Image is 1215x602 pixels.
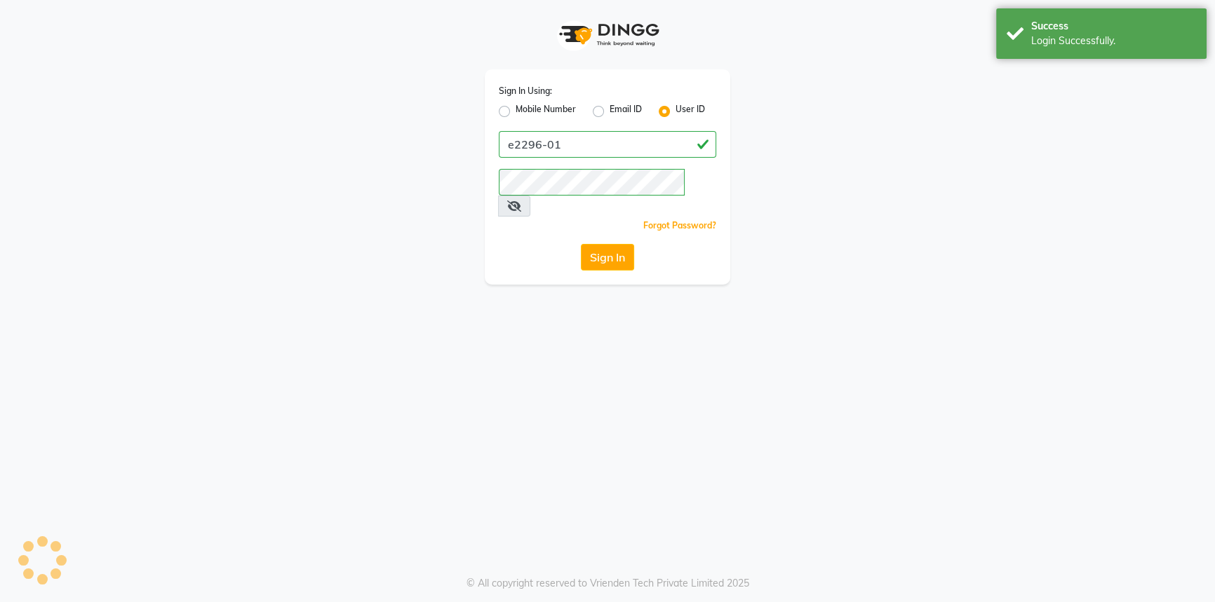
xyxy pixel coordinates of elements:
input: Username [499,169,685,196]
label: Mobile Number [516,103,576,120]
a: Forgot Password? [643,220,716,231]
label: Sign In Using: [499,85,552,97]
div: Login Successfully. [1031,34,1196,48]
button: Sign In [581,244,634,271]
label: User ID [676,103,705,120]
input: Username [499,131,716,158]
img: logo1.svg [551,14,664,55]
label: Email ID [610,103,642,120]
div: Success [1031,19,1196,34]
